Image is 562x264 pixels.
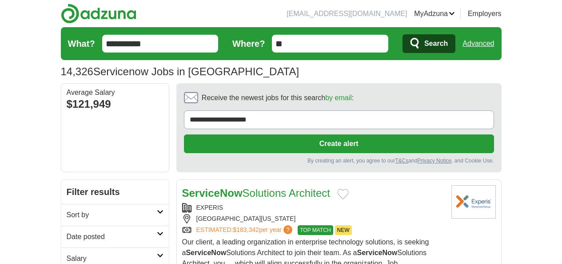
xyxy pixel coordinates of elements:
div: Average Salary [67,89,163,96]
h2: Filter results [61,180,169,204]
a: EXPERIS [196,204,223,211]
div: By creating an alert, you agree to our and , and Cookie Use. [184,157,494,165]
a: Date posted [61,226,169,248]
a: Privacy Notice [417,158,451,164]
h2: Sort by [67,210,157,220]
h2: Date posted [67,232,157,242]
span: Search [424,35,448,53]
img: Adzuna logo [61,4,136,24]
button: Search [403,34,455,53]
img: Experis logo [451,185,496,219]
button: Add to favorite jobs [337,189,349,199]
label: What? [68,37,95,50]
strong: ServiceNow [357,249,398,256]
div: $121,949 [67,96,163,112]
div: [GEOGRAPHIC_DATA][US_STATE] [182,214,444,223]
a: Advanced [462,35,494,53]
a: ESTIMATED:$183,342per year? [196,225,295,235]
li: [EMAIL_ADDRESS][DOMAIN_NAME] [287,8,407,19]
button: Create alert [184,134,494,153]
span: TOP MATCH [298,225,333,235]
label: Where? [232,37,265,50]
h1: Servicenow Jobs in [GEOGRAPHIC_DATA] [61,65,299,77]
span: NEW [335,225,352,235]
h2: Salary [67,253,157,264]
a: MyAdzuna [414,8,455,19]
a: ServiceNowSolutions Architect [182,187,331,199]
span: 14,326 [61,64,93,80]
a: T&Cs [395,158,408,164]
a: Sort by [61,204,169,226]
a: by email [325,94,352,102]
a: Employers [468,8,502,19]
span: Receive the newest jobs for this search : [202,93,354,103]
strong: ServiceNow [182,187,243,199]
span: $183,342 [233,226,259,233]
span: ? [283,225,292,234]
strong: ServiceNow [186,249,226,256]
